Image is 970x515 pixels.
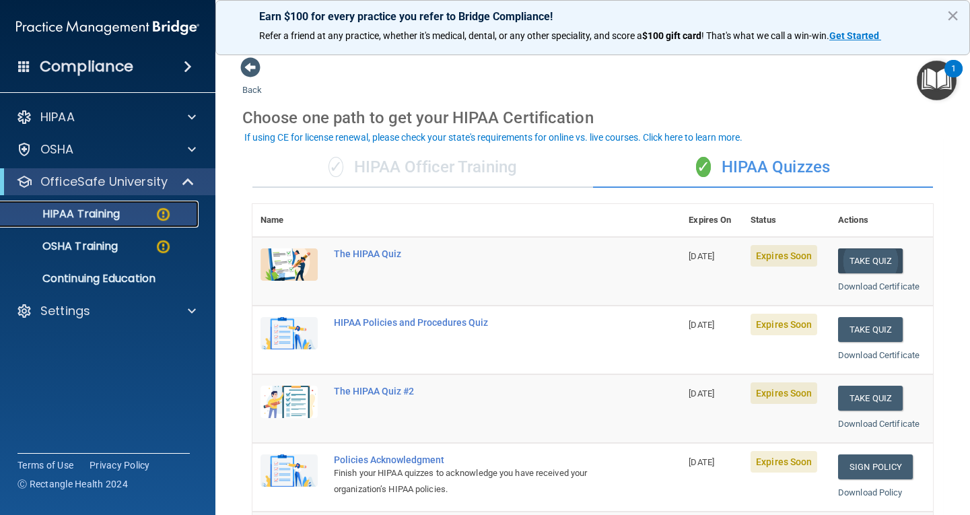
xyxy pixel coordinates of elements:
div: Choose one path to get your HIPAA Certification [242,98,943,137]
span: [DATE] [689,388,714,399]
a: Terms of Use [18,458,73,472]
img: warning-circle.0cc9ac19.png [155,206,172,223]
h4: Compliance [40,57,133,76]
button: If using CE for license renewal, please check your state's requirements for online vs. live cours... [242,131,744,144]
div: HIPAA Quizzes [593,147,934,188]
div: HIPAA Policies and Procedures Quiz [334,317,613,328]
div: Policies Acknowledgment [334,454,613,465]
span: Ⓒ Rectangle Health 2024 [18,477,128,491]
span: [DATE] [689,320,714,330]
strong: $100 gift card [642,30,701,41]
a: Download Policy [838,487,903,497]
span: Refer a friend at any practice, whether it's medical, dental, or any other speciality, and score a [259,30,642,41]
a: HIPAA [16,109,196,125]
p: OfficeSafe University [40,174,168,190]
div: HIPAA Officer Training [252,147,593,188]
span: Expires Soon [751,451,817,473]
a: Privacy Policy [90,458,150,472]
a: Settings [16,303,196,319]
span: Expires Soon [751,382,817,404]
a: OfficeSafe University [16,174,195,190]
p: OSHA [40,141,74,158]
span: ✓ [328,157,343,177]
div: 1 [951,69,956,86]
p: Continuing Education [9,272,193,285]
th: Expires On [681,204,742,237]
p: HIPAA [40,109,75,125]
button: Open Resource Center, 1 new notification [917,61,957,100]
a: Download Certificate [838,281,920,291]
p: HIPAA Training [9,207,120,221]
th: Actions [830,204,933,237]
span: [DATE] [689,251,714,261]
strong: Get Started [829,30,879,41]
p: OSHA Training [9,240,118,253]
span: Expires Soon [751,245,817,267]
a: Download Certificate [838,350,920,360]
span: ✓ [696,157,711,177]
p: Settings [40,303,90,319]
img: PMB logo [16,14,199,41]
div: If using CE for license renewal, please check your state's requirements for online vs. live cours... [244,133,742,142]
span: Expires Soon [751,314,817,335]
div: Finish your HIPAA quizzes to acknowledge you have received your organization’s HIPAA policies. [334,465,613,497]
span: ! That's what we call a win-win. [701,30,829,41]
span: [DATE] [689,457,714,467]
button: Take Quiz [838,317,903,342]
th: Status [742,204,830,237]
button: Take Quiz [838,386,903,411]
a: Download Certificate [838,419,920,429]
div: The HIPAA Quiz [334,248,613,259]
a: Get Started [829,30,881,41]
a: Back [242,69,262,95]
img: warning-circle.0cc9ac19.png [155,238,172,255]
a: Sign Policy [838,454,913,479]
button: Take Quiz [838,248,903,273]
div: The HIPAA Quiz #2 [334,386,613,397]
button: Close [946,5,959,26]
p: Earn $100 for every practice you refer to Bridge Compliance! [259,10,926,23]
th: Name [252,204,326,237]
a: OSHA [16,141,196,158]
